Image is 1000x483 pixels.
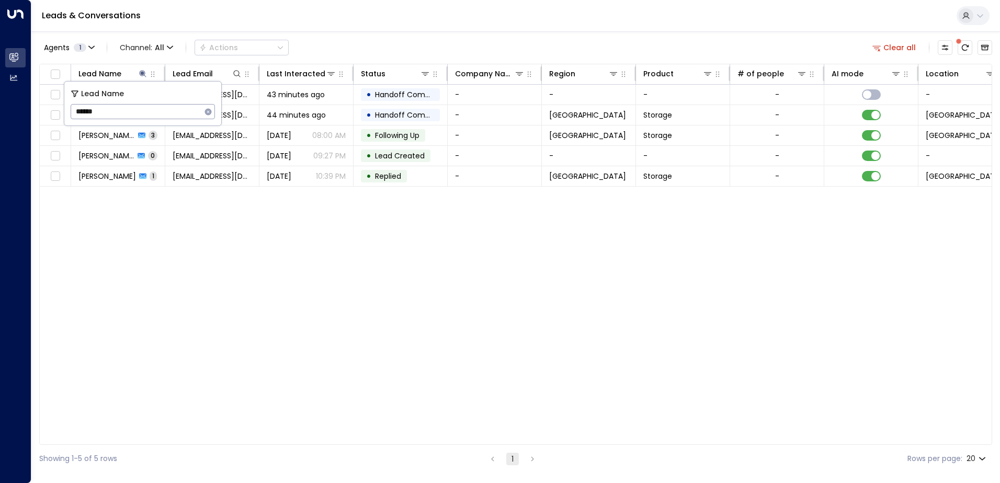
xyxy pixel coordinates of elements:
[549,110,626,120] span: London
[267,151,291,161] span: Aug 19, 2025
[148,151,157,160] span: 0
[49,68,62,81] span: Toggle select all
[149,131,157,140] span: 3
[366,86,371,103] div: •
[78,130,135,141] span: Jetmir Zeqiraj
[267,171,291,181] span: Aug 18, 2025
[549,130,626,141] span: London
[448,105,542,125] td: -
[155,43,164,52] span: All
[643,130,672,141] span: Storage
[267,67,325,80] div: Last Interacted
[448,125,542,145] td: -
[832,67,863,80] div: AI mode
[549,67,619,80] div: Region
[448,166,542,186] td: -
[636,85,730,105] td: -
[366,167,371,185] div: •
[116,40,177,55] button: Channel:All
[150,171,157,180] span: 1
[737,67,807,80] div: # of people
[173,67,213,80] div: Lead Email
[173,171,252,181] span: jetmirr@hotmail.co.uk
[775,151,779,161] div: -
[549,171,626,181] span: London
[39,40,98,55] button: Agents1
[978,40,992,55] button: Archived Leads
[643,67,713,80] div: Product
[366,147,371,165] div: •
[74,43,86,52] span: 1
[506,453,519,465] button: page 1
[316,171,346,181] p: 10:39 PM
[832,67,901,80] div: AI mode
[313,151,346,161] p: 09:27 PM
[267,67,336,80] div: Last Interacted
[49,170,62,183] span: Toggle select row
[542,85,636,105] td: -
[542,146,636,166] td: -
[775,171,779,181] div: -
[49,129,62,142] span: Toggle select row
[49,109,62,122] span: Toggle select row
[361,67,430,80] div: Status
[448,146,542,166] td: -
[78,151,134,161] span: Jetmir Zeqiraj
[967,451,988,466] div: 20
[39,453,117,464] div: Showing 1-5 of 5 rows
[49,149,62,163] span: Toggle select row
[78,67,148,80] div: Lead Name
[375,151,425,161] span: Lead Created
[375,171,401,181] span: Replied
[549,67,575,80] div: Region
[375,89,449,100] span: Handoff Completed
[195,40,289,55] button: Actions
[775,110,779,120] div: -
[44,44,70,51] span: Agents
[907,453,962,464] label: Rows per page:
[775,130,779,141] div: -
[267,130,291,141] span: Aug 24, 2025
[173,130,252,141] span: jetmirr@hotmail.co.uk
[455,67,525,80] div: Company Name
[737,67,784,80] div: # of people
[173,67,242,80] div: Lead Email
[42,9,141,21] a: Leads & Conversations
[267,110,326,120] span: 44 minutes ago
[195,40,289,55] div: Button group with a nested menu
[643,67,674,80] div: Product
[926,67,995,80] div: Location
[375,110,449,120] span: Handoff Completed
[267,89,325,100] span: 43 minutes ago
[81,88,124,100] span: Lead Name
[78,171,136,181] span: Jetmir Zeqiraj
[643,110,672,120] span: Storage
[486,452,539,465] nav: pagination navigation
[49,88,62,101] span: Toggle select row
[116,40,177,55] span: Channel:
[775,89,779,100] div: -
[361,67,385,80] div: Status
[448,85,542,105] td: -
[366,126,371,144] div: •
[173,151,252,161] span: jetmirr@hotmail.co.uk
[636,146,730,166] td: -
[78,67,121,80] div: Lead Name
[375,130,419,141] span: Following Up
[926,67,959,80] div: Location
[958,40,972,55] span: There are new threads available. Refresh the grid to view the latest updates.
[643,171,672,181] span: Storage
[366,106,371,124] div: •
[868,40,921,55] button: Clear all
[938,40,952,55] button: Customize
[455,67,514,80] div: Company Name
[312,130,346,141] p: 08:00 AM
[199,43,238,52] div: Actions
